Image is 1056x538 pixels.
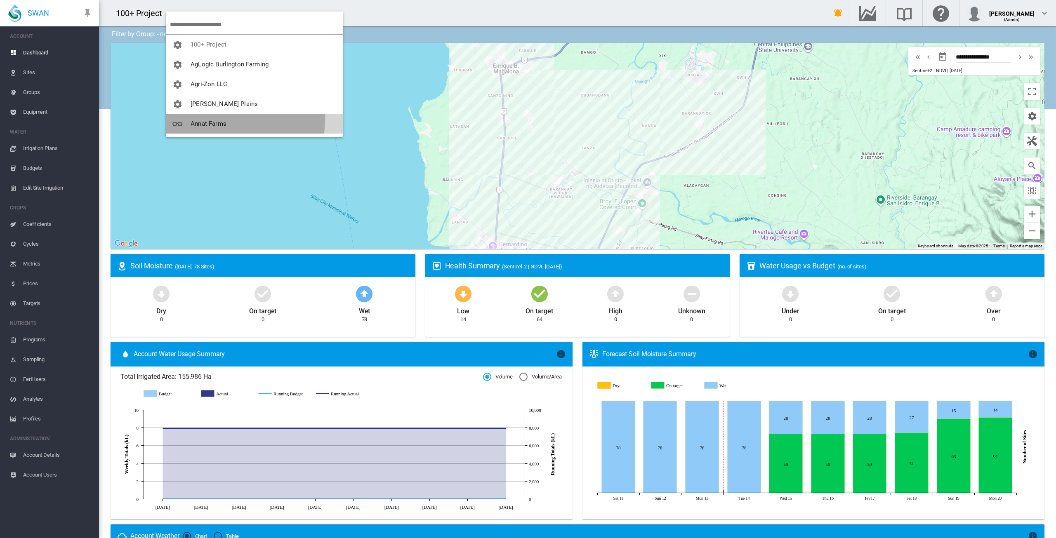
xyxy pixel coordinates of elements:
[172,119,182,129] md-icon: icon-glasses
[172,80,182,89] md-icon: icon-cog
[166,114,343,134] button: You have 'Viewer' permissions to Annat Farms
[172,40,182,50] md-icon: icon-cog
[191,41,226,48] span: 100+ Project
[166,54,343,74] button: You have 'Admin' permissions to AgLogic Burlington Farming
[191,61,269,68] span: AgLogic Burlington Farming
[166,74,343,94] button: You have 'Admin' permissions to Agri-Zon LLC
[172,99,182,109] md-icon: icon-cog
[166,134,343,153] button: You have 'Admin' permissions to AV&M - Jubilee Park Vineyard
[172,60,182,70] md-icon: icon-cog
[191,100,258,108] span: [PERSON_NAME] Plains
[191,120,226,127] span: Annat Farms
[166,35,343,54] button: You have 'Admin' permissions to 100+ Project
[191,80,227,88] span: Agri-Zon LLC
[166,94,343,114] button: You have 'Admin' permissions to Anna Plains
